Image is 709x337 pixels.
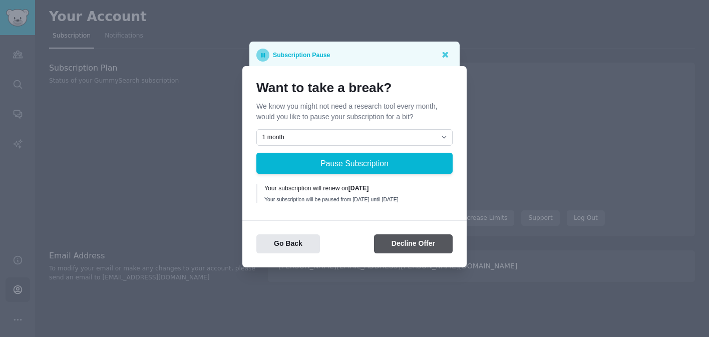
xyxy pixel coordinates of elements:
[374,234,453,254] button: Decline Offer
[348,185,369,192] b: [DATE]
[256,153,453,174] button: Pause Subscription
[264,184,446,193] div: Your subscription will renew on
[256,234,320,254] button: Go Back
[273,49,330,62] p: Subscription Pause
[256,101,453,122] p: We know you might not need a research tool every month, would you like to pause your subscription...
[256,80,453,96] h1: Want to take a break?
[264,196,446,203] div: Your subscription will be paused from [DATE] until [DATE]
